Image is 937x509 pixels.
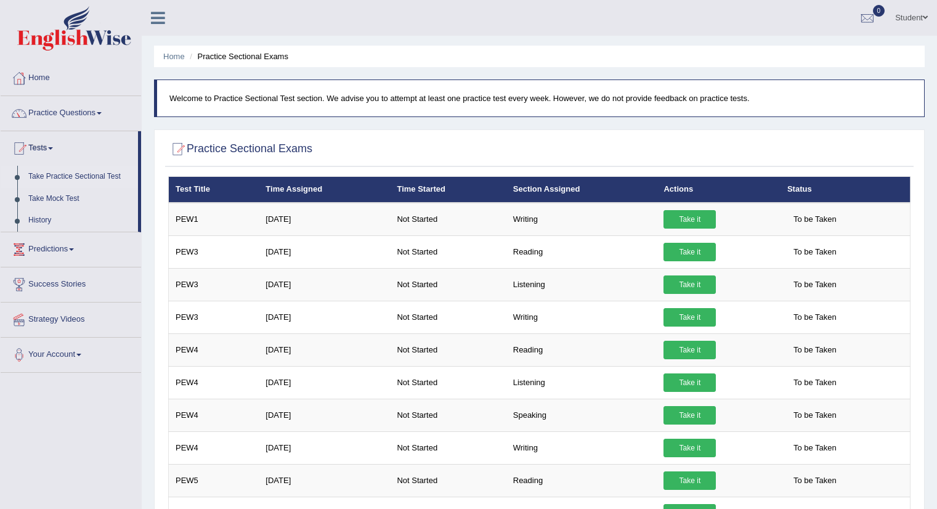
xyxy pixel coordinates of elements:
a: Home [163,52,185,61]
td: Not Started [390,464,506,497]
a: Home [1,61,141,92]
td: PEW1 [169,203,259,236]
td: PEW3 [169,268,259,301]
td: Not Started [390,366,506,399]
td: Writing [506,203,657,236]
td: Reading [506,333,657,366]
td: Not Started [390,431,506,464]
span: To be Taken [787,341,843,359]
span: To be Taken [787,243,843,261]
h2: Practice Sectional Exams [168,140,312,158]
span: To be Taken [787,275,843,294]
td: PEW3 [169,301,259,333]
a: Strategy Videos [1,303,141,333]
td: [DATE] [259,464,390,497]
td: [DATE] [259,431,390,464]
a: Take Practice Sectional Test [23,166,138,188]
td: Not Started [390,301,506,333]
a: History [23,210,138,232]
td: PEW5 [169,464,259,497]
span: To be Taken [787,373,843,392]
a: Your Account [1,338,141,369]
td: [DATE] [259,268,390,301]
span: To be Taken [787,308,843,327]
a: Take it [663,406,716,425]
span: To be Taken [787,406,843,425]
th: Time Assigned [259,177,390,203]
td: PEW4 [169,366,259,399]
a: Success Stories [1,267,141,298]
a: Tests [1,131,138,162]
td: Listening [506,268,657,301]
a: Take it [663,373,716,392]
th: Test Title [169,177,259,203]
td: [DATE] [259,333,390,366]
p: Welcome to Practice Sectional Test section. We advise you to attempt at least one practice test e... [169,92,912,104]
span: To be Taken [787,439,843,457]
th: Status [781,177,911,203]
td: [DATE] [259,366,390,399]
a: Practice Questions [1,96,141,127]
td: Reading [506,464,657,497]
td: Writing [506,431,657,464]
a: Predictions [1,232,141,263]
a: Take it [663,471,716,490]
a: Take it [663,275,716,294]
td: Not Started [390,235,506,268]
th: Time Started [390,177,506,203]
td: PEW4 [169,333,259,366]
td: Listening [506,366,657,399]
a: Take it [663,243,716,261]
td: Speaking [506,399,657,431]
span: To be Taken [787,210,843,229]
a: Take Mock Test [23,188,138,210]
td: [DATE] [259,203,390,236]
td: PEW3 [169,235,259,268]
td: Writing [506,301,657,333]
td: [DATE] [259,301,390,333]
td: Reading [506,235,657,268]
li: Practice Sectional Exams [187,51,288,62]
th: Actions [657,177,780,203]
a: Take it [663,308,716,327]
td: Not Started [390,268,506,301]
th: Section Assigned [506,177,657,203]
td: Not Started [390,203,506,236]
td: PEW4 [169,431,259,464]
a: Take it [663,341,716,359]
td: Not Started [390,399,506,431]
td: Not Started [390,333,506,366]
a: Take it [663,210,716,229]
span: To be Taken [787,471,843,490]
td: PEW4 [169,399,259,431]
td: [DATE] [259,235,390,268]
td: [DATE] [259,399,390,431]
span: 0 [873,5,885,17]
a: Take it [663,439,716,457]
